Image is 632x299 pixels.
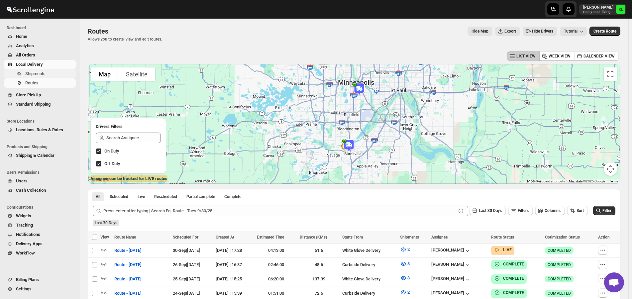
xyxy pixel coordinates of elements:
p: Allows you to create, view and edit routes. [88,37,162,42]
div: [DATE] | 16:37 [216,261,253,268]
button: Hide Drivers [523,27,557,36]
button: [PERSON_NAME] [431,276,471,283]
img: Google [89,175,111,184]
button: COMPLETE [494,289,524,296]
div: [DATE] | 15:25 [216,276,253,282]
span: WEEK VIEW [549,53,571,59]
span: 24-Sep | [DATE] [173,291,200,296]
span: Widgets [16,213,31,218]
div: Open chat [604,272,624,292]
button: User menu [579,4,626,15]
span: Users Permissions [7,170,76,175]
button: LIST VIEW [507,51,540,61]
span: Route - [DATE] [114,247,142,254]
span: Analytics [16,43,34,48]
span: COMPLETED [548,248,571,253]
button: COMPLETE [494,275,524,282]
button: Route - [DATE] [110,245,146,256]
span: Columns [545,208,561,213]
span: Route - [DATE] [114,261,142,268]
span: Action [598,235,610,240]
button: Create Route [589,27,620,36]
span: Store Locations [7,119,76,124]
button: WorkFlow [4,249,76,258]
button: 2 [396,244,414,255]
span: COMPLETED [548,291,571,296]
a: Terms (opens in new tab) [609,179,618,183]
button: CALENDER VIEW [574,51,619,61]
span: Delivery Apps [16,241,43,246]
button: Show street map [91,67,118,81]
span: Last 30 Days [479,208,502,213]
span: Off Duty [104,161,120,166]
p: [PERSON_NAME] [583,5,613,10]
b: COMPLETE [503,262,524,266]
span: Partial complete [186,194,215,199]
span: Products and Shipping [7,144,76,149]
button: Last 30 Days [470,206,506,215]
button: [PERSON_NAME] [431,290,471,297]
button: Tutorial [560,27,587,36]
button: Route - [DATE] [110,274,146,284]
span: Route - [DATE] [114,276,142,282]
button: Filters [508,206,533,215]
span: Local Delivery [16,62,43,67]
button: Delivery Apps [4,239,76,249]
button: All Orders [4,50,76,60]
button: Toggle fullscreen view [604,67,617,81]
span: All Orders [16,52,35,57]
span: Filters [518,208,529,213]
span: View [100,235,109,240]
button: Filter [593,206,615,215]
span: Route Name [114,235,136,240]
span: Create Route [593,29,616,34]
h2: Drivers Filters [96,123,161,130]
button: Sort [567,206,588,215]
span: Assignee [431,235,448,240]
span: Notifications [16,232,40,237]
input: Press enter after typing | Search Eg. Route - Tues 9/30/25 [103,206,456,216]
div: Curbside Delivery [342,290,396,297]
span: LIST VIEW [516,53,536,59]
span: Hide Drivers [532,29,553,34]
span: Users [16,178,28,183]
span: Created At [216,235,234,240]
button: Route - [DATE] [110,288,146,299]
button: 2 [396,287,414,298]
div: 02:46:00 [257,261,296,268]
span: Scheduled [110,194,128,199]
button: WEEK VIEW [539,51,575,61]
button: Users [4,176,76,186]
span: Routes [25,80,39,85]
button: [PERSON_NAME] [431,248,471,254]
div: 51.6 [300,247,339,254]
div: White Glove Delivery [342,247,396,254]
span: Rescheduled [154,194,177,199]
span: Dashboard [7,25,76,31]
button: Route - [DATE] [110,259,146,270]
span: 25-Sep | [DATE] [173,276,200,281]
span: Route Status [491,235,514,240]
div: 72.6 [300,290,339,297]
div: White Glove Delivery [342,276,396,282]
span: 3 [407,275,410,280]
div: 48.6 [300,261,339,268]
span: Live [138,194,145,199]
button: Notifications [4,230,76,239]
a: Open this area in Google Maps (opens a new window) [89,175,111,184]
span: Shipping & Calendar [16,153,54,158]
div: Curbside Delivery [342,261,396,268]
span: Shipments [25,71,46,76]
span: Shipments [400,235,419,240]
span: Tracking [16,223,33,228]
span: CALENDER VIEW [583,53,615,59]
span: Home [16,34,27,39]
span: 2 [407,247,410,252]
div: [PERSON_NAME] [431,262,471,268]
img: ScrollEngine [5,1,55,18]
span: Cash Collection [16,188,46,193]
button: LIVE [494,247,512,253]
span: COMPLETED [548,262,571,267]
button: COMPLETE [494,261,524,267]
